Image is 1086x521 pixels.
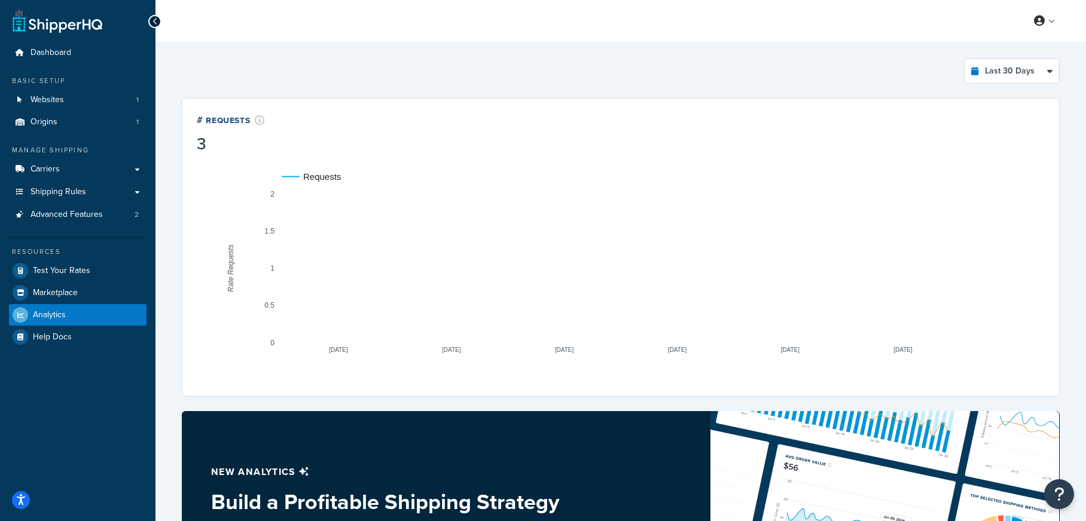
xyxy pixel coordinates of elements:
a: Marketplace [9,282,147,304]
span: Origins [30,117,57,127]
span: Marketplace [33,288,78,298]
p: New analytics [211,464,592,480]
text: 1.5 [264,227,274,235]
button: Open Resource Center [1044,479,1074,509]
text: [DATE] [555,347,574,353]
span: 1 [136,95,139,105]
span: 1 [136,117,139,127]
div: Manage Shipping [9,145,147,155]
a: Help Docs [9,326,147,348]
div: 3 [197,136,265,152]
svg: A chart. [197,155,1045,382]
li: Origins [9,111,147,133]
a: Dashboard [9,42,147,64]
a: Analytics [9,304,147,326]
li: Advanced Features [9,204,147,226]
span: Shipping Rules [30,187,86,197]
text: [DATE] [442,347,461,353]
text: [DATE] [781,347,800,353]
a: Shipping Rules [9,181,147,203]
text: 0 [270,339,274,347]
span: 2 [135,210,139,220]
text: 2 [270,190,274,198]
a: Test Your Rates [9,260,147,281]
li: Websites [9,89,147,111]
text: Requests [303,171,341,182]
text: Rate Requests [227,244,235,292]
a: Carriers [9,158,147,180]
a: Origins1 [9,111,147,133]
span: Websites [30,95,64,105]
div: Resources [9,247,147,257]
span: Carriers [30,164,60,174]
text: [DATE] [329,347,348,353]
h3: Build a Profitable Shipping Strategy [211,490,592,514]
text: [DATE] [893,347,913,353]
div: # Requests [197,113,265,127]
a: Websites1 [9,89,147,111]
text: 1 [270,264,274,272]
text: 0.5 [264,301,274,309]
a: Advanced Features2 [9,204,147,226]
span: Analytics [33,310,66,320]
span: Dashboard [30,48,71,58]
text: [DATE] [668,347,687,353]
span: Help Docs [33,332,72,342]
span: Advanced Features [30,210,103,220]
span: Test Your Rates [33,266,90,276]
div: Basic Setup [9,76,147,86]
